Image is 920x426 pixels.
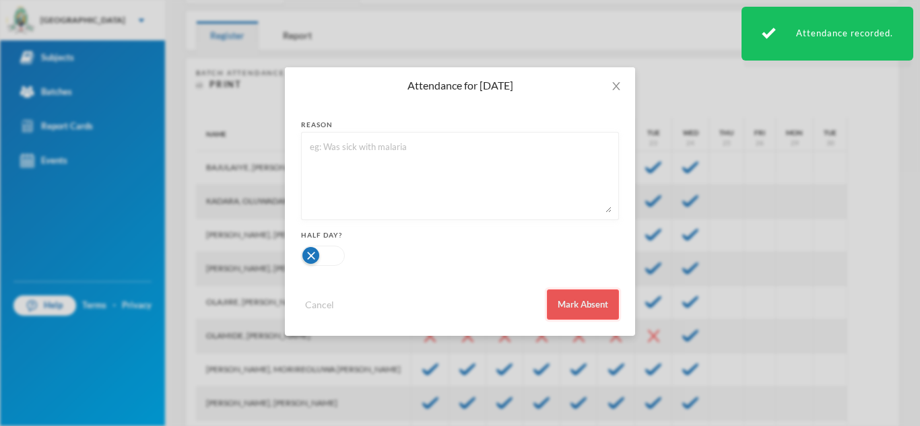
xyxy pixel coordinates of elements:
[742,7,913,61] div: Attendance recorded.
[301,78,619,93] div: Attendance for [DATE]
[547,289,619,320] button: Mark Absent
[301,230,619,240] div: Half Day?
[301,297,338,312] button: Cancel
[301,120,619,130] div: reason
[597,67,635,105] button: Close
[611,81,622,92] i: icon: close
